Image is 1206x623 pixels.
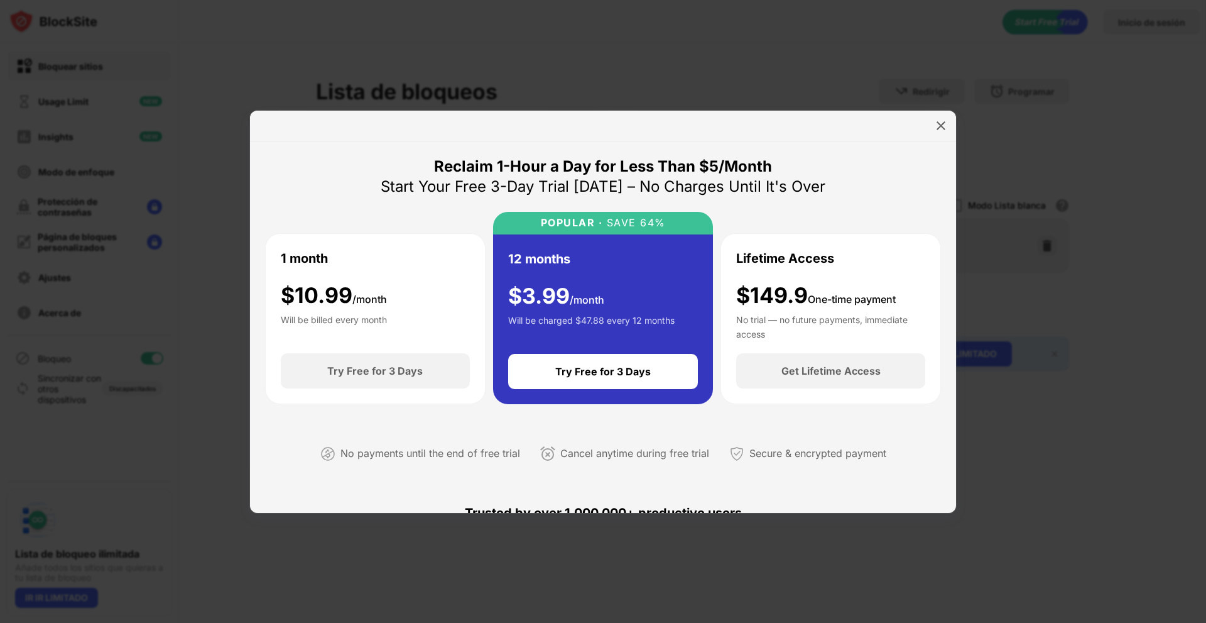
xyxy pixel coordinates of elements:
div: $149.9 [736,283,896,309]
span: /month [570,294,604,306]
div: Start Your Free 3-Day Trial [DATE] – No Charges Until It's Over [381,177,825,197]
div: Reclaim 1-Hour a Day for Less Than $5/Month [434,157,772,177]
div: Will be charged $47.88 every 12 months [508,314,675,339]
div: Get Lifetime Access [781,365,881,377]
div: No trial — no future payments, immediate access [736,313,925,338]
div: Secure & encrypted payment [749,444,886,463]
div: Cancel anytime during free trial [560,444,709,463]
div: Trusted by over 1,000,000+ productive users [265,483,941,543]
div: No payments until the end of free trial [340,444,520,463]
div: SAVE 64% [602,217,666,229]
div: $ 10.99 [281,283,387,309]
div: POPULAR · [541,217,603,229]
div: 1 month [281,249,328,268]
span: One-time payment [808,293,896,306]
div: 12 months [508,250,570,268]
span: /month [352,293,387,306]
div: Try Free for 3 Days [555,365,651,378]
div: Try Free for 3 Days [327,365,423,377]
img: not-paying [320,446,335,461]
img: cancel-anytime [540,446,555,461]
div: $ 3.99 [508,284,604,309]
div: Lifetime Access [736,249,834,268]
div: Will be billed every month [281,313,387,338]
img: secured-payment [729,446,744,461]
